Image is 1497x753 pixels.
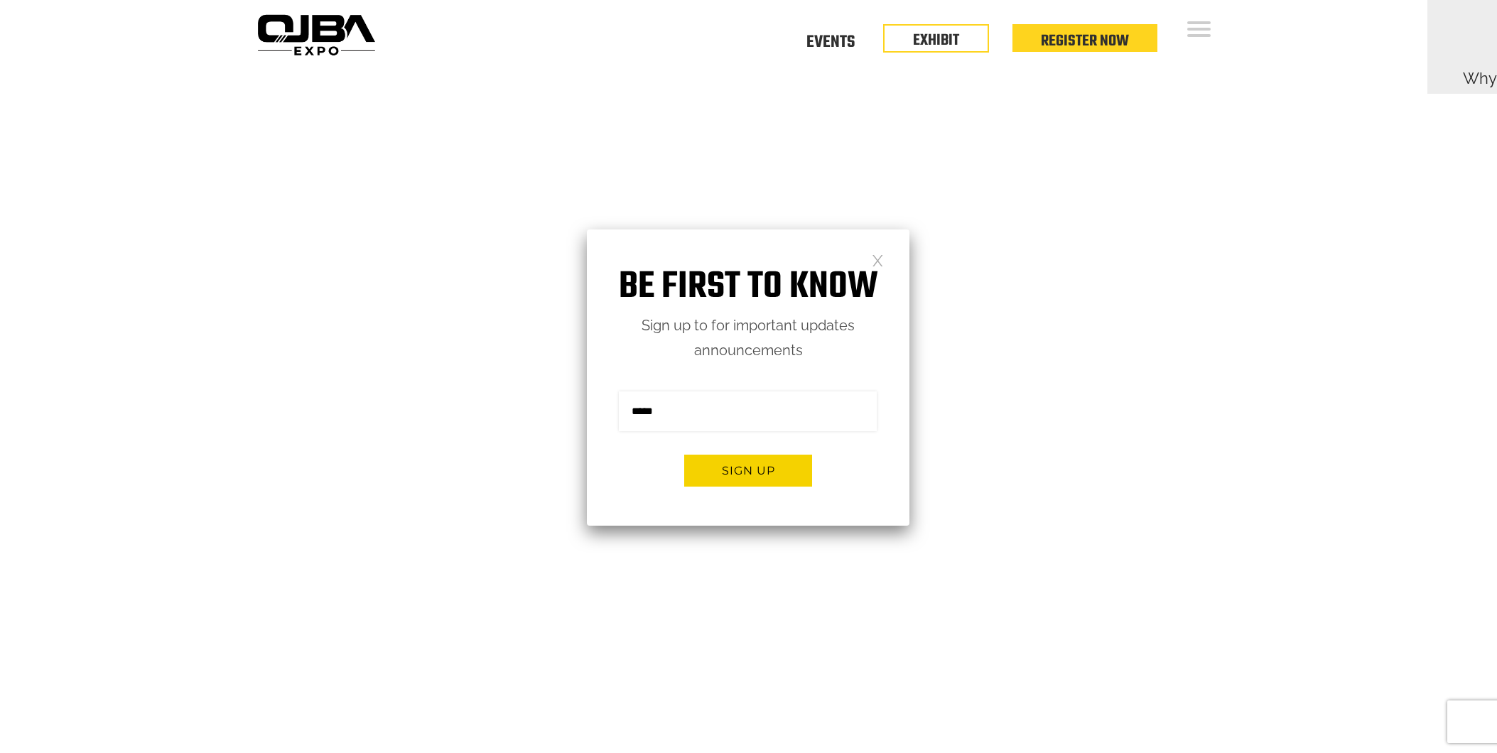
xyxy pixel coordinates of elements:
[587,265,909,310] h1: Be first to know
[1041,29,1129,53] a: Register Now
[587,313,909,363] p: Sign up to for important updates announcements
[684,455,812,487] button: Sign up
[913,28,959,53] a: EXHIBIT
[872,254,884,266] a: Close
